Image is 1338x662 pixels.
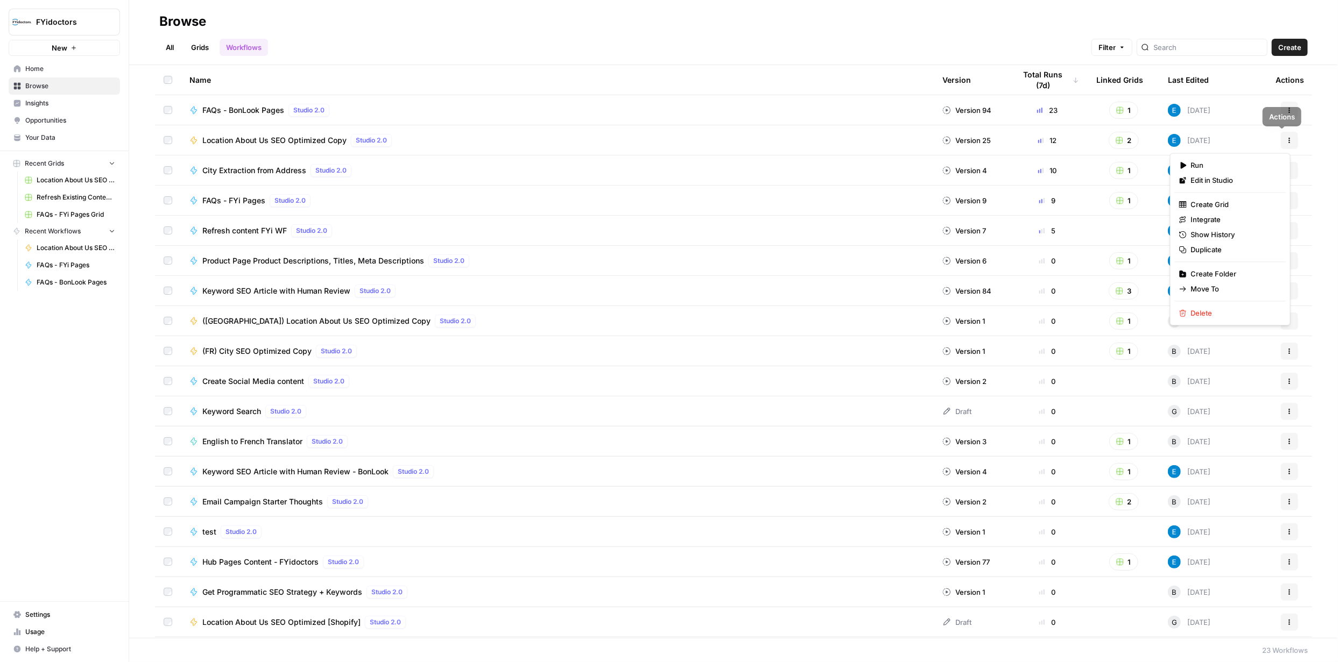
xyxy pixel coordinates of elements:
[25,627,115,637] span: Usage
[9,60,120,77] a: Home
[1168,134,1181,147] img: lntvtk5df957tx83savlbk37mrre
[1168,616,1210,629] div: [DATE]
[189,435,925,448] a: English to French TranslatorStudio 2.0
[37,193,115,202] span: Refresh Existing Content - FYidoctors
[1278,42,1301,53] span: Create
[202,225,287,236] span: Refresh content FYi WF
[1191,199,1277,210] span: Create Grid
[43,63,96,70] div: Domain Overview
[189,616,925,629] a: Location About Us SEO Optimized [Shopify]Studio 2.0
[433,256,464,266] span: Studio 2.0
[109,62,117,71] img: tab_keywords_by_traffic_grey.svg
[202,255,424,266] span: Product Page Product Descriptions, Titles, Meta Descriptions
[189,194,925,207] a: FAQs - FYi PagesStudio 2.0
[1109,312,1138,330] button: 1
[189,224,925,237] a: Refresh content FYi WFStudio 2.0
[20,206,120,223] a: FAQs - FYi Pages Grid
[1168,435,1210,448] div: [DATE]
[1168,556,1181,568] img: lntvtk5df957tx83savlbk37mrre
[1168,495,1210,508] div: [DATE]
[25,81,115,91] span: Browse
[1168,525,1181,538] img: lntvtk5df957tx83savlbk37mrre
[20,189,120,206] a: Refresh Existing Content - FYidoctors
[1153,42,1263,53] input: Search
[1016,286,1079,296] div: 0
[1016,557,1079,567] div: 0
[312,437,343,446] span: Studio 2.0
[1109,252,1138,269] button: 1
[202,496,323,507] span: Email Campaign Starter Thoughts
[1276,65,1304,95] div: Actions
[942,587,985,597] div: Version 1
[1191,268,1277,279] span: Create Folder
[9,129,120,146] a: Your Data
[1016,225,1079,236] div: 5
[942,105,991,116] div: Version 94
[942,346,985,357] div: Version 1
[28,28,118,37] div: Domain: [DOMAIN_NAME]
[1016,436,1079,447] div: 0
[1016,617,1079,628] div: 0
[31,62,40,71] img: tab_domain_overview_orange.svg
[1168,586,1210,599] div: [DATE]
[942,557,990,567] div: Version 77
[1016,466,1079,477] div: 0
[270,407,301,416] span: Studio 2.0
[1109,553,1138,571] button: 1
[9,112,120,129] a: Opportunities
[1172,436,1177,447] span: B
[37,260,115,270] span: FAQs - FYi Pages
[1016,346,1079,357] div: 0
[1109,433,1138,450] button: 1
[189,104,925,117] a: FAQs - BonLook PagesStudio 2.0
[189,315,925,328] a: ([GEOGRAPHIC_DATA]) Location About Us SEO Optimized CopyStudio 2.0
[1168,104,1210,117] div: [DATE]
[202,195,265,206] span: FAQs - FYi Pages
[1016,195,1079,206] div: 9
[1168,315,1210,328] div: [DATE]
[1172,406,1177,417] span: G
[202,316,431,326] span: ([GEOGRAPHIC_DATA]) Location About Us SEO Optimized Copy
[189,284,925,297] a: Keyword SEO Article with Human ReviewStudio 2.0
[371,587,403,597] span: Studio 2.0
[1168,375,1210,388] div: [DATE]
[370,617,401,627] span: Studio 2.0
[321,346,352,356] span: Studio 2.0
[1172,587,1177,597] span: B
[942,406,971,417] div: Draft
[37,210,115,219] span: FAQs - FYi Pages Grid
[202,436,302,447] span: English to French Translator
[20,172,120,189] a: Location About Us SEO Optimized Copy Grid
[1168,254,1210,267] div: [DATE]
[1016,255,1079,266] div: 0
[1168,556,1210,568] div: [DATE]
[328,557,359,567] span: Studio 2.0
[1191,160,1277,170] span: Run
[942,496,987,507] div: Version 2
[1191,214,1277,225] span: Integrate
[1109,493,1139,510] button: 2
[1016,376,1079,387] div: 0
[1168,254,1181,267] img: lntvtk5df957tx83savlbk37mrre
[942,466,987,477] div: Version 4
[52,42,67,53] span: New
[1168,405,1210,418] div: [DATE]
[1168,525,1210,538] div: [DATE]
[1172,346,1177,357] span: B
[9,606,120,623] a: Settings
[25,98,115,108] span: Insights
[9,77,120,95] a: Browse
[226,527,257,537] span: Studio 2.0
[25,64,115,74] span: Home
[1168,194,1210,207] div: [DATE]
[9,640,120,658] button: Help + Support
[202,286,350,296] span: Keyword SEO Article with Human Review
[1016,587,1079,597] div: 0
[332,497,363,507] span: Studio 2.0
[17,28,26,37] img: website_grey.svg
[9,9,120,35] button: Workspace: FYidoctors
[1168,465,1210,478] div: [DATE]
[1191,229,1277,240] span: Show History
[159,13,206,30] div: Browse
[1168,104,1181,117] img: lntvtk5df957tx83savlbk37mrre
